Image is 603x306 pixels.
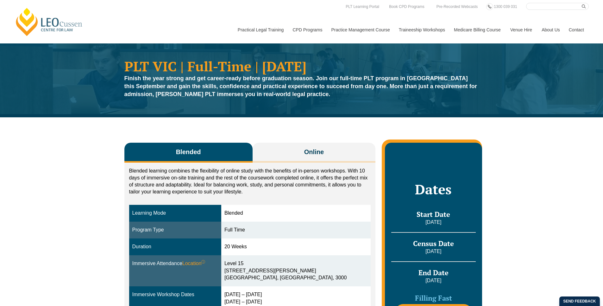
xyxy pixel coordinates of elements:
[492,3,518,10] a: 1300 039 031
[224,243,367,251] div: 20 Weeks
[129,167,371,195] p: Blended learning combines the flexibility of online study with the benefits of in-person workshop...
[417,210,450,219] span: Start Date
[233,16,288,43] a: Practical Legal Training
[327,16,394,43] a: Practice Management Course
[435,3,480,10] a: Pre-Recorded Webcasts
[449,16,506,43] a: Medicare Billing Course
[391,181,475,197] h2: Dates
[224,260,367,282] div: Level 15 [STREET_ADDRESS][PERSON_NAME] [GEOGRAPHIC_DATA], [GEOGRAPHIC_DATA], 3000
[561,264,587,290] iframe: LiveChat chat widget
[132,226,218,234] div: Program Type
[132,260,218,267] div: Immersive Attendance
[288,16,326,43] a: CPD Programs
[564,16,589,43] a: Contact
[176,147,201,156] span: Blended
[418,268,449,277] span: End Date
[391,219,475,226] p: [DATE]
[124,59,479,73] h1: PLT VIC | Full-Time | [DATE]
[391,277,475,284] p: [DATE]
[201,260,205,264] sup: ⓘ
[224,226,367,234] div: Full Time
[415,293,452,303] span: Filling Fast
[304,147,324,156] span: Online
[537,16,564,43] a: About Us
[14,7,84,37] a: [PERSON_NAME] Centre for Law
[124,75,477,97] strong: Finish the year strong and get career-ready before graduation season. Join our full-time PLT prog...
[132,243,218,251] div: Duration
[344,3,381,10] a: PLT Learning Portal
[506,16,537,43] a: Venue Hire
[494,4,517,9] span: 1300 039 031
[132,291,218,298] div: Immersive Workshop Dates
[132,210,218,217] div: Learning Mode
[394,16,449,43] a: Traineeship Workshops
[224,210,367,217] div: Blended
[391,248,475,255] p: [DATE]
[182,260,205,267] span: Location
[413,239,454,248] span: Census Date
[387,3,426,10] a: Book CPD Programs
